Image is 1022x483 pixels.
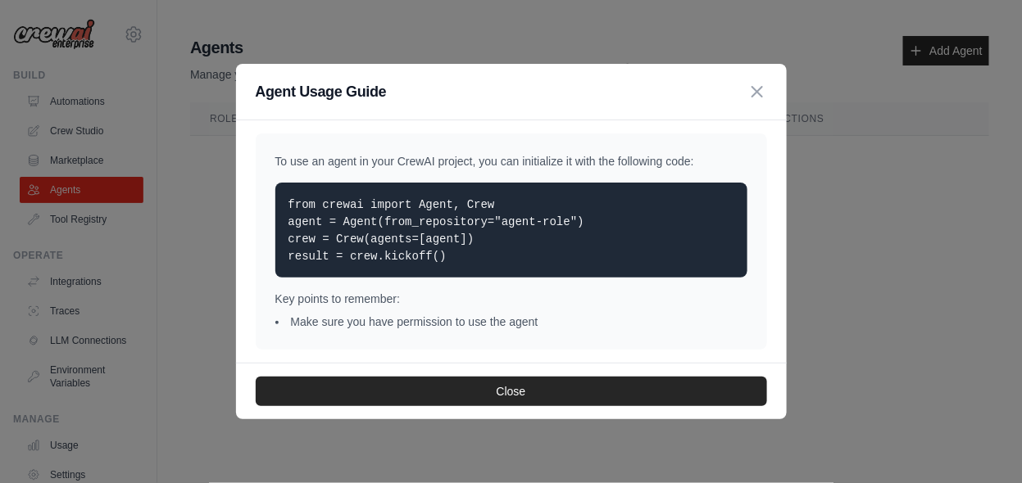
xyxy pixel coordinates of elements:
li: Make sure you have permission to use the agent [275,314,747,330]
button: Close [256,377,767,406]
p: Key points to remember: [275,291,747,307]
code: from crewai import Agent, Crew agent = Agent(from_repository="agent-role") crew = Crew(agents=[ag... [288,198,584,263]
h3: Agent Usage Guide [256,80,387,103]
p: To use an agent in your CrewAI project, you can initialize it with the following code: [275,153,747,169]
